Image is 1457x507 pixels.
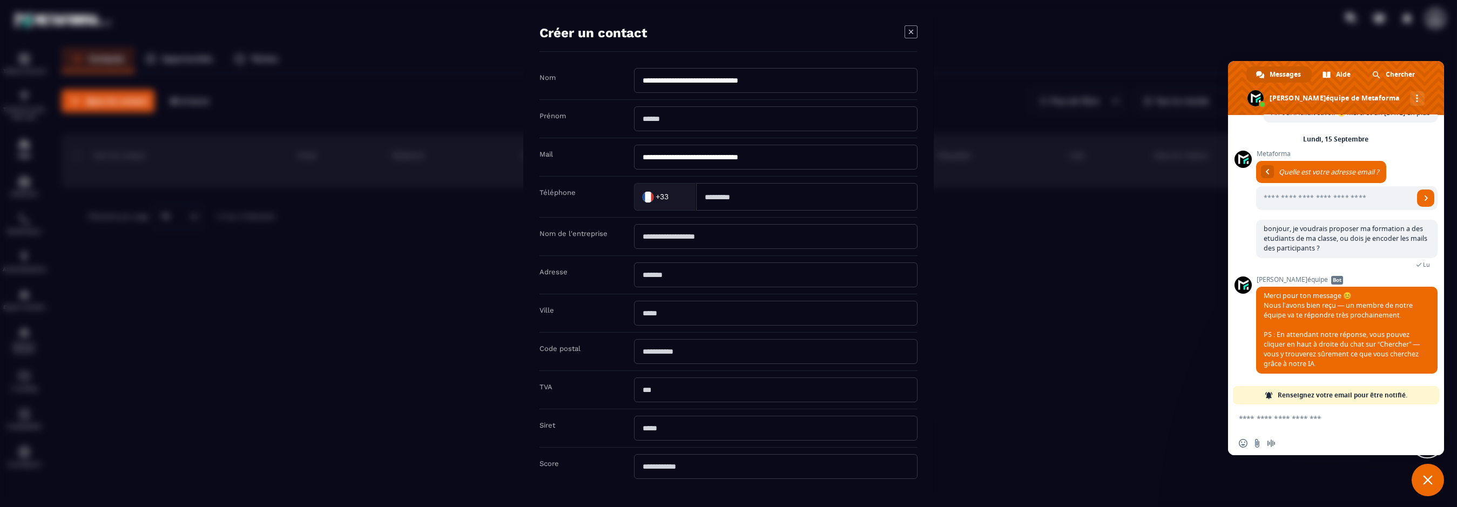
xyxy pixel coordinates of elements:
span: Metaforma [1256,150,1438,158]
label: Téléphone [539,188,576,197]
span: bonjour, je voudrais proposer ma formation a des etudiants de ma classe, ou dois je encoder les m... [1264,224,1427,253]
label: Ville [539,306,554,314]
label: Siret [539,421,555,429]
label: Mail [539,150,553,158]
label: Prénom [539,112,566,120]
label: Nom de l'entreprise [539,229,608,238]
span: Chercher [1386,66,1415,83]
span: Bot [1331,276,1343,285]
div: Aide [1313,66,1361,83]
span: +33 [656,192,669,202]
span: [PERSON_NAME]équipe [1256,276,1438,283]
label: Code postal [539,344,581,353]
span: Insérer un emoji [1239,439,1247,448]
div: Lundi, 15 Septembre [1304,136,1369,143]
span: Envoyer [1417,190,1434,207]
div: Messages [1246,66,1312,83]
img: Country Flag [637,186,659,207]
input: Search for option [671,188,685,205]
span: Message audio [1267,439,1276,448]
div: Retourner au message [1261,165,1274,178]
span: Aide [1336,66,1351,83]
label: Adresse [539,268,568,276]
span: Merci pour ton message 😊 Nous l’avons bien reçu — un membre de notre équipe va te répondre très p... [1264,291,1420,368]
h4: Créer un contact [539,25,647,40]
label: Nom [539,73,556,82]
div: Chercher [1362,66,1426,83]
div: Autres canaux [1410,91,1425,106]
div: Search for option [634,183,696,211]
span: Renseignez votre email pour être notifié. [1278,386,1407,404]
div: Fermer le chat [1412,464,1444,496]
label: Score [539,459,559,468]
span: Envoyer un fichier [1253,439,1262,448]
textarea: Entrez votre message... [1239,414,1409,423]
input: Entrez votre adresse email... [1256,186,1414,210]
span: Lu [1423,261,1430,268]
label: TVA [539,383,552,391]
span: Messages [1270,66,1301,83]
span: Quelle est votre adresse email ? [1279,167,1379,177]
